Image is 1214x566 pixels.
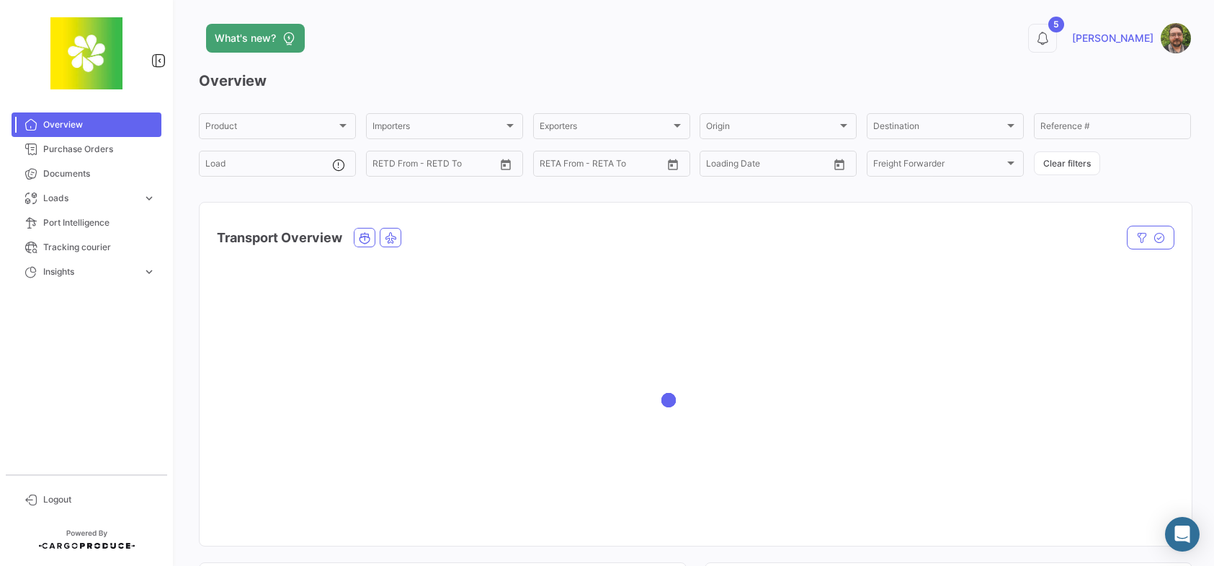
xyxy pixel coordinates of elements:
span: Tracking courier [43,241,156,254]
input: From [706,161,726,171]
span: Loads [43,192,137,205]
span: Overview [43,118,156,131]
span: expand_more [143,265,156,278]
span: Freight Forwarder [873,161,1004,171]
h3: Overview [199,71,1191,91]
input: From [372,161,393,171]
span: Product [205,123,336,133]
a: Purchase Orders [12,137,161,162]
button: Open calendar [662,154,684,175]
span: Exporters [540,123,671,133]
span: What's new? [215,31,276,45]
a: Tracking courier [12,235,161,260]
button: Open calendar [829,154,850,175]
input: To [570,161,628,171]
span: Origin [706,123,837,133]
input: From [540,161,560,171]
button: What's new? [206,24,305,53]
button: Open calendar [495,154,517,175]
input: To [403,161,461,171]
div: Abrir Intercom Messenger [1165,517,1200,552]
img: 8664c674-3a9e-46e9-8cba-ffa54c79117b.jfif [50,17,122,89]
span: Insights [43,265,137,278]
button: Ocean [354,229,375,247]
span: Importers [372,123,504,133]
span: Purchase Orders [43,143,156,156]
span: expand_more [143,192,156,205]
button: Air [380,229,401,247]
span: Destination [873,123,1004,133]
span: Port Intelligence [43,216,156,229]
h4: Transport Overview [217,228,342,248]
a: Port Intelligence [12,211,161,235]
a: Documents [12,162,161,186]
button: Clear filters [1034,151,1100,175]
span: [PERSON_NAME] [1072,31,1153,45]
a: Overview [12,112,161,137]
span: Logout [43,493,156,506]
span: Documents [43,167,156,180]
input: To [736,161,795,171]
img: SR.jpg [1161,23,1191,53]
